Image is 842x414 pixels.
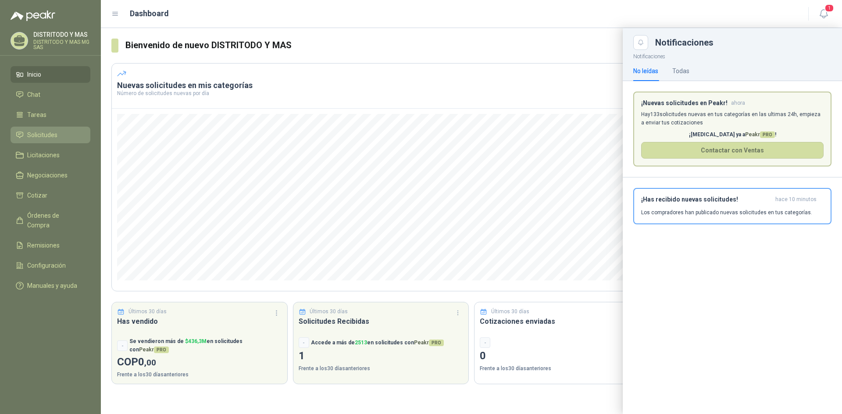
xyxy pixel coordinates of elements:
span: Solicitudes [27,130,57,140]
span: ahora [731,99,745,107]
h3: ¡Has recibido nuevas solicitudes! [641,196,772,203]
a: Inicio [11,66,90,83]
span: Inicio [27,70,41,79]
span: Licitaciones [27,150,60,160]
span: Negociaciones [27,170,68,180]
a: Licitaciones [11,147,90,163]
p: DISTRITODO Y MAS [33,32,90,38]
button: Contactar con Ventas [641,142,824,159]
span: Remisiones [27,241,60,250]
span: Manuales y ayuda [27,281,77,290]
span: Configuración [27,261,66,270]
button: ¡Has recibido nuevas solicitudes!hace 10 minutos Los compradores han publicado nuevas solicitudes... [633,188,831,224]
span: Peakr [745,131,775,138]
a: Órdenes de Compra [11,207,90,234]
a: Remisiones [11,237,90,254]
p: Hay 133 solicitudes nuevas en tus categorías en las ultimas 24h, empieza a enviar tus cotizaciones [641,110,824,127]
p: Notificaciones [623,50,842,61]
a: Solicitudes [11,127,90,143]
a: Configuración [11,257,90,274]
button: Close [633,35,648,50]
a: Cotizar [11,187,90,204]
span: Cotizar [27,191,47,200]
span: 1 [824,4,834,12]
button: 1 [816,6,831,22]
p: Los compradores han publicado nuevas solicitudes en tus categorías. [641,209,812,216]
span: PRO [760,131,775,138]
a: Tareas [11,106,90,123]
h3: ¡Nuevas solicitudes en Peakr! [641,99,728,107]
span: Tareas [27,110,46,120]
a: Negociaciones [11,167,90,184]
span: Chat [27,90,40,99]
span: hace 10 minutos [775,196,817,203]
span: Órdenes de Compra [27,211,82,230]
a: Manuales y ayuda [11,277,90,294]
div: No leídas [633,66,658,76]
div: Todas [672,66,689,76]
a: Chat [11,86,90,103]
img: Logo peakr [11,11,55,21]
h1: Dashboard [130,7,169,20]
div: Notificaciones [655,38,831,47]
p: ¡[MEDICAL_DATA] ya a ! [641,131,824,139]
p: DISTRITODO Y MAS MG SAS [33,39,90,50]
